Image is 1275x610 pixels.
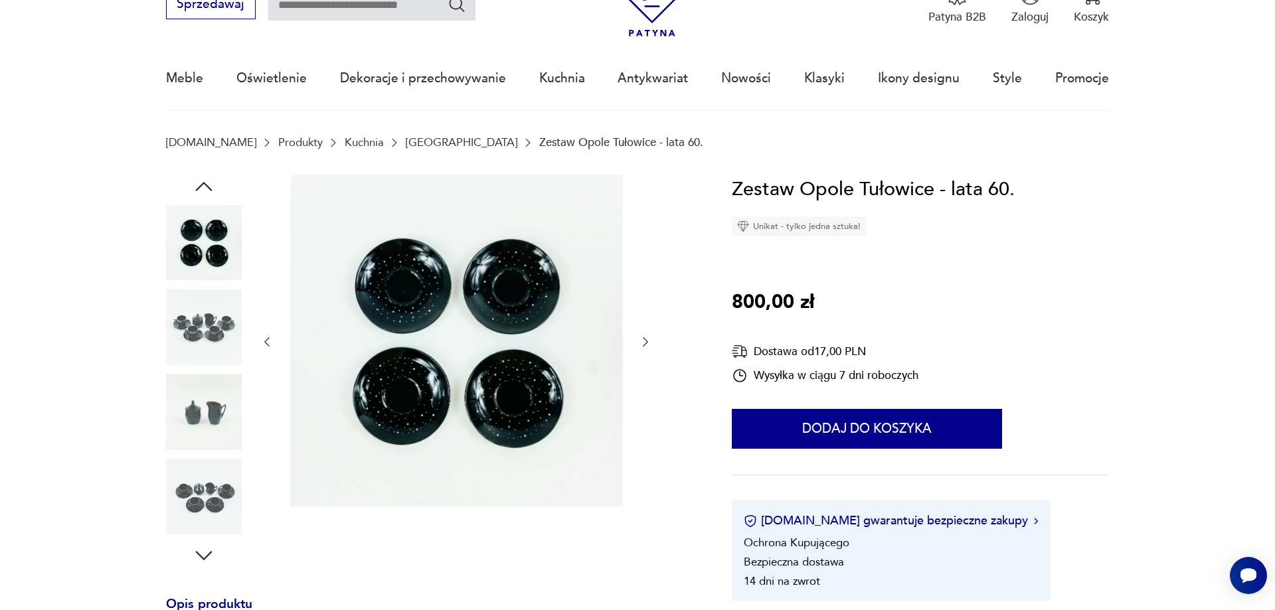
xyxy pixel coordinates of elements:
img: Zdjęcie produktu Zestaw Opole Tułowice - lata 60. [166,289,242,365]
a: Produkty [278,136,323,149]
a: Nowości [721,48,771,109]
a: Ikony designu [878,48,960,109]
p: Zaloguj [1011,9,1049,25]
img: Zdjęcie produktu Zestaw Opole Tułowice - lata 60. [290,175,623,507]
li: Ochrona Kupującego [744,535,849,550]
div: Dostawa od 17,00 PLN [732,343,918,360]
button: [DOMAIN_NAME] gwarantuje bezpieczne zakupy [744,512,1038,529]
div: Wysyłka w ciągu 7 dni roboczych [732,368,918,384]
img: Ikona dostawy [732,343,748,360]
a: Dekoracje i przechowywanie [340,48,506,109]
a: [GEOGRAPHIC_DATA] [406,136,517,149]
img: Ikona diamentu [737,220,749,232]
h1: Zestaw Opole Tułowice - lata 60. [732,175,1015,205]
img: Ikona certyfikatu [744,514,757,528]
a: Kuchnia [345,136,384,149]
a: [DOMAIN_NAME] [166,136,256,149]
a: Oświetlenie [236,48,307,109]
iframe: Smartsupp widget button [1230,557,1267,594]
a: Kuchnia [539,48,585,109]
p: Zestaw Opole Tułowice - lata 60. [539,136,703,149]
li: Bezpieczna dostawa [744,554,844,570]
img: Zdjęcie produktu Zestaw Opole Tułowice - lata 60. [166,205,242,281]
li: 14 dni na zwrot [744,573,820,589]
button: Dodaj do koszyka [732,409,1002,449]
p: 800,00 zł [732,287,814,318]
p: Patyna B2B [928,9,986,25]
a: Meble [166,48,203,109]
div: Unikat - tylko jedna sztuka! [732,216,866,236]
img: Ikona strzałki w prawo [1034,518,1038,524]
a: Promocje [1055,48,1109,109]
p: Koszyk [1074,9,1109,25]
img: Zdjęcie produktu Zestaw Opole Tułowice - lata 60. [166,374,242,450]
img: Zdjęcie produktu Zestaw Opole Tułowice - lata 60. [166,459,242,534]
a: Style [993,48,1022,109]
a: Antykwariat [618,48,688,109]
a: Klasyki [804,48,845,109]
